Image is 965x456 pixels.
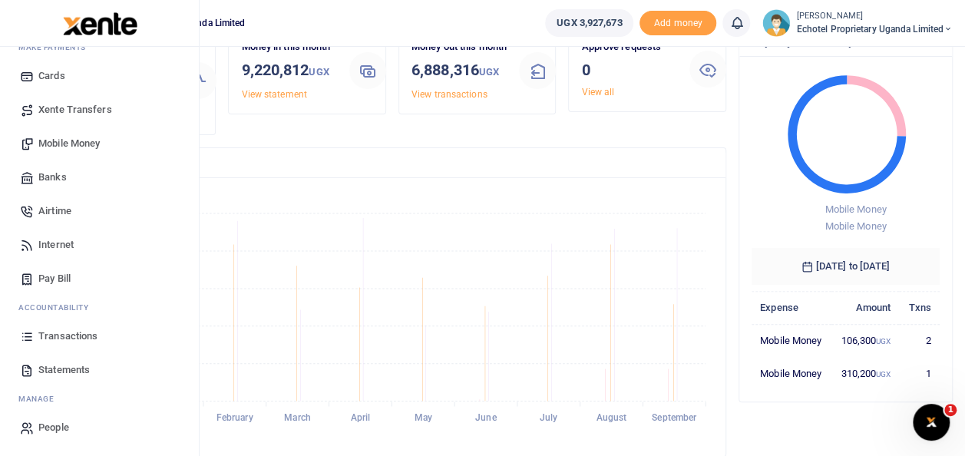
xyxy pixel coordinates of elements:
tspan: February [216,412,253,423]
tspan: September [652,412,697,423]
img: logo-large [63,12,137,35]
span: Banks [38,170,67,185]
img: profile-user [762,9,790,37]
li: Wallet ballance [539,9,639,37]
a: View transactions [411,89,487,100]
a: profile-user [PERSON_NAME] Echotel Proprietary Uganda Limited [762,9,953,37]
small: [PERSON_NAME] [796,10,953,23]
span: anage [26,393,55,405]
th: Txns [899,291,940,324]
span: ake Payments [26,41,86,53]
span: Internet [38,237,74,253]
span: Xente Transfers [38,102,112,117]
a: logo-small logo-large logo-large [61,17,137,28]
td: 2 [899,324,940,357]
span: Mobile Money [38,136,100,151]
th: Amount [831,291,900,324]
tspan: August [597,412,627,423]
h3: 0 [581,58,677,81]
a: View statement [241,89,306,100]
a: Banks [12,160,187,194]
span: countability [30,302,88,313]
tspan: July [540,412,557,423]
span: 1 [944,404,957,416]
a: View all [581,87,614,97]
a: Internet [12,228,187,262]
td: Mobile Money [752,357,831,389]
span: Mobile Money [825,220,886,232]
li: Ac [12,296,187,319]
a: Transactions [12,319,187,353]
tspan: March [284,412,311,423]
iframe: Intercom live chat [913,404,950,441]
span: Airtime [38,203,71,219]
tspan: May [414,412,431,423]
span: Pay Bill [38,271,71,286]
tspan: June [475,412,497,423]
th: Expense [752,291,831,324]
td: 106,300 [831,324,900,357]
span: Echotel Proprietary Uganda Limited [796,22,953,36]
a: Add money [639,16,716,28]
li: M [12,387,187,411]
a: People [12,411,187,444]
span: Statements [38,362,90,378]
h6: [DATE] to [DATE] [752,248,940,285]
span: UGX 3,927,673 [557,15,622,31]
p: Money out this month [411,39,507,55]
p: Money in this month [241,39,337,55]
a: Airtime [12,194,187,228]
span: Mobile Money [825,203,886,215]
p: Approve requests [581,39,677,55]
span: Add money [639,11,716,36]
small: UGX [479,66,499,78]
a: Mobile Money [12,127,187,160]
span: People [38,420,69,435]
a: Pay Bill [12,262,187,296]
h3: 6,888,316 [411,58,507,84]
span: Cards [38,68,65,84]
small: UGX [309,66,329,78]
small: UGX [876,337,891,345]
small: UGX [876,370,891,378]
tspan: April [351,412,371,423]
h4: Transactions Overview [71,154,713,171]
a: Xente Transfers [12,93,187,127]
a: Cards [12,59,187,93]
li: Toup your wallet [639,11,716,36]
td: 1 [899,357,940,389]
a: UGX 3,927,673 [545,9,633,37]
h3: 9,220,812 [241,58,337,84]
a: Statements [12,353,187,387]
span: Transactions [38,329,97,344]
td: 310,200 [831,357,900,389]
td: Mobile Money [752,324,831,357]
li: M [12,35,187,59]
